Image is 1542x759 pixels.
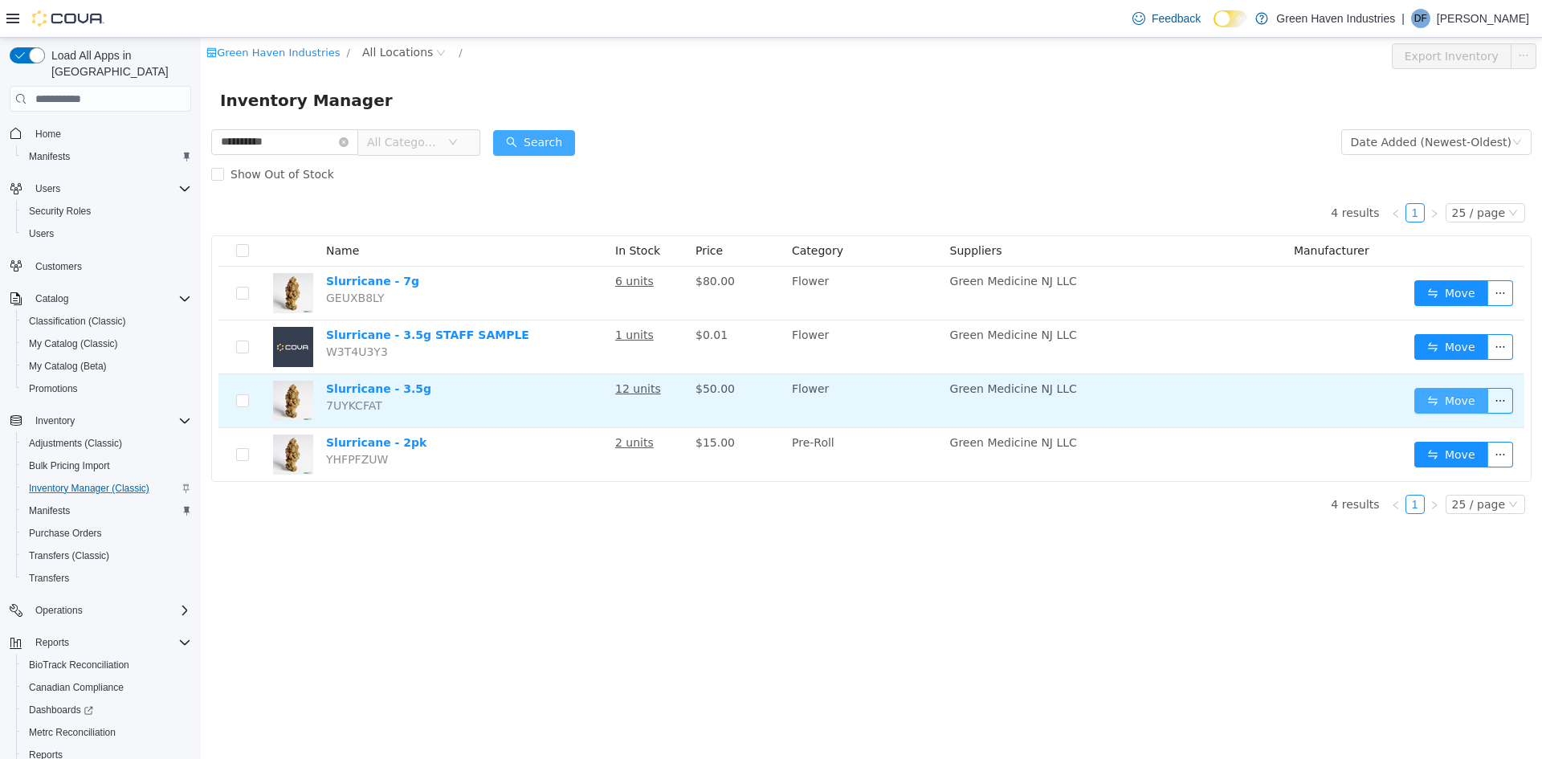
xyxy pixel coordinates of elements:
button: Customers [3,255,198,278]
span: Operations [35,604,83,617]
div: 25 / page [1251,458,1304,475]
div: Davis Fabbo [1411,9,1430,28]
span: YHFPFZUW [125,415,187,428]
span: My Catalog (Beta) [29,360,107,373]
img: Slurricane - 3.5g hero shot [72,343,112,383]
span: Classification (Classic) [29,315,126,328]
button: Operations [29,601,89,620]
span: Green Medicine NJ LLC [749,345,876,357]
span: Load All Apps in [GEOGRAPHIC_DATA] [45,47,191,80]
span: Transfers (Classic) [22,546,191,565]
button: Reports [3,631,198,654]
a: 1 [1205,458,1223,475]
div: 25 / page [1251,166,1304,184]
i: icon: right [1229,171,1238,181]
a: Metrc Reconciliation [22,723,122,742]
span: Customers [29,256,191,276]
span: / [146,9,149,21]
u: 1 units [414,291,453,304]
span: $0.01 [495,291,527,304]
span: DF [1414,9,1427,28]
li: 1 [1205,165,1224,185]
button: Security Roles [16,200,198,222]
li: Next Page [1224,457,1243,476]
button: Inventory Manager (Classic) [16,477,198,500]
input: Dark Mode [1214,10,1247,27]
td: Pre-Roll [585,390,743,443]
span: Users [35,182,60,195]
span: Transfers [29,572,69,585]
button: icon: swapMove [1214,296,1287,322]
i: icon: right [1229,463,1238,472]
td: Flower [585,229,743,283]
span: Adjustments (Classic) [29,437,122,450]
span: BioTrack Reconciliation [29,659,129,671]
button: Purchase Orders [16,522,198,545]
button: My Catalog (Beta) [16,355,198,377]
button: Bulk Pricing Import [16,455,198,477]
span: Reports [35,636,69,649]
button: Canadian Compliance [16,676,198,699]
li: 4 results [1130,165,1178,185]
a: Transfers (Classic) [22,546,116,565]
span: My Catalog (Beta) [22,357,191,376]
span: 7UYKCFAT [125,361,182,374]
u: 12 units [414,345,460,357]
img: Slurricane - 7g hero shot [72,235,112,275]
span: $15.00 [495,398,534,411]
span: Reports [29,633,191,652]
span: Category [591,206,642,219]
a: Security Roles [22,202,97,221]
u: 6 units [414,237,453,250]
span: Purchase Orders [29,527,102,540]
i: icon: down [1312,100,1321,111]
span: Dark Mode [1214,27,1214,28]
span: BioTrack Reconciliation [22,655,191,675]
span: Metrc Reconciliation [22,723,191,742]
button: Promotions [16,377,198,400]
div: Date Added (Newest-Oldest) [1150,92,1311,116]
a: Classification (Classic) [22,312,133,331]
span: Manifests [29,504,70,517]
span: Metrc Reconciliation [29,726,116,739]
p: [PERSON_NAME] [1437,9,1529,28]
span: Transfers [22,569,191,588]
td: Flower [585,337,743,390]
span: / [258,9,261,21]
span: Users [22,224,191,243]
i: icon: left [1190,171,1200,181]
a: Dashboards [22,700,100,720]
span: Manufacturer [1093,206,1169,219]
img: Slurricane - 3.5g STAFF SAMPLE placeholder [72,289,112,329]
span: GEUXB8LY [125,254,184,267]
span: Dashboards [22,700,191,720]
span: Show Out of Stock [23,130,140,143]
span: Catalog [35,292,68,305]
a: Customers [29,257,88,276]
i: icon: shop [6,10,16,20]
button: Catalog [29,289,75,308]
a: 1 [1205,166,1223,184]
button: Catalog [3,288,198,310]
span: Purchase Orders [22,524,191,543]
p: Green Haven Industries [1276,9,1395,28]
span: My Catalog (Classic) [22,334,191,353]
span: Canadian Compliance [22,678,191,697]
button: Manifests [16,500,198,522]
a: Users [22,224,60,243]
span: Inventory Manager [19,50,202,75]
li: 4 results [1130,457,1178,476]
td: Flower [585,283,743,337]
span: Customers [35,260,82,273]
button: icon: ellipsis [1287,404,1312,430]
span: Classification (Classic) [22,312,191,331]
button: icon: ellipsis [1310,6,1336,31]
button: icon: ellipsis [1287,350,1312,376]
span: Security Roles [22,202,191,221]
a: Home [29,124,67,144]
a: Inventory Manager (Classic) [22,479,156,498]
span: $50.00 [495,345,534,357]
span: Green Medicine NJ LLC [749,291,876,304]
span: Green Medicine NJ LLC [749,398,876,411]
a: Feedback [1126,2,1207,35]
